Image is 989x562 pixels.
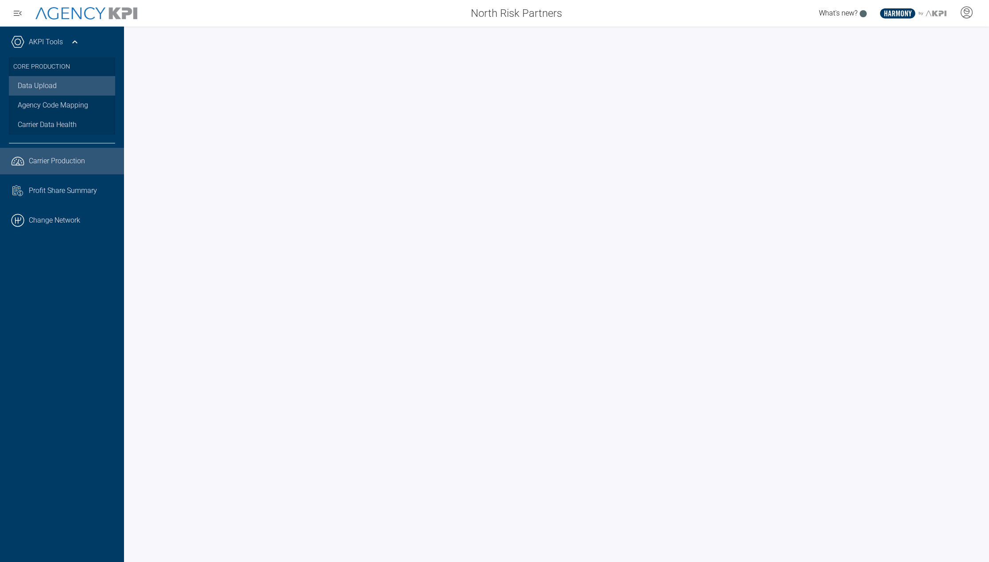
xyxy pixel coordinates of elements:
[35,7,137,20] img: AgencyKPI
[9,76,115,96] a: Data Upload
[29,185,97,196] span: Profit Share Summary
[13,58,111,76] h3: Core Production
[29,156,85,166] span: Carrier Production
[819,9,857,17] span: What's new?
[29,37,63,47] a: AKPI Tools
[471,5,562,21] span: North Risk Partners
[9,96,115,115] a: Agency Code Mapping
[9,115,115,135] a: Carrier Data Health
[18,119,77,130] span: Carrier Data Health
